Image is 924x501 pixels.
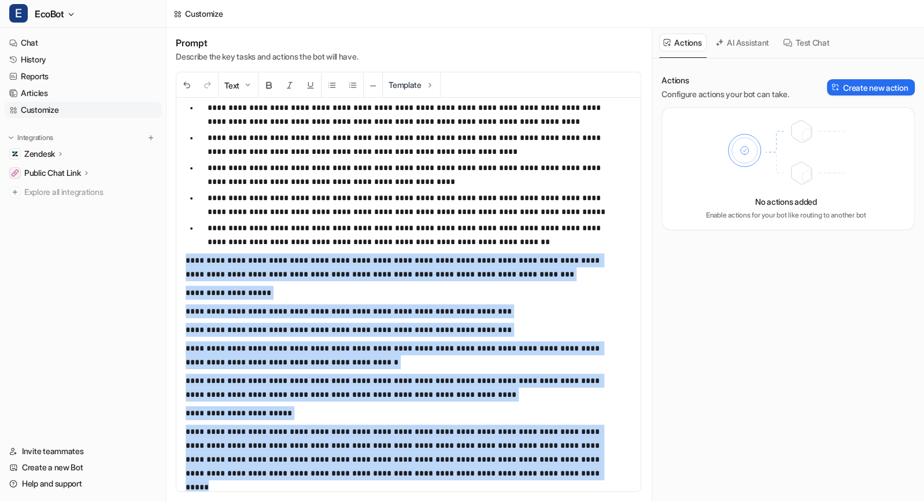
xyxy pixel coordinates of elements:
a: Articles [5,85,161,101]
p: No actions added [755,196,817,208]
img: Template [425,80,434,90]
span: E [9,4,28,23]
img: Italic [285,80,294,90]
p: Integrations [17,133,53,142]
img: Undo [182,80,191,90]
a: Chat [5,35,161,51]
button: Undo [176,73,197,98]
a: Explore all integrations [5,184,161,200]
a: Help and support [5,476,161,492]
img: Dropdown Down Arrow [243,80,252,90]
a: Customize [5,102,161,118]
img: expand menu [7,134,15,142]
img: Create action [831,83,840,91]
button: Create new action [827,79,915,95]
p: Enable actions for your bot like routing to another bot [706,210,866,220]
img: Ordered List [348,80,357,90]
p: Zendesk [24,148,55,160]
button: ─ [364,73,382,98]
img: Zendesk [12,150,19,157]
img: Bold [264,80,273,90]
span: EcoBot [35,6,64,22]
div: Customize [185,8,223,20]
img: Redo [203,80,212,90]
h1: Prompt [176,37,358,49]
button: Redo [197,73,218,98]
p: Describe the key tasks and actions the bot will have. [176,51,358,62]
button: Integrations [5,132,57,143]
p: Configure actions your bot can take. [661,89,789,100]
span: Explore all integrations [24,183,157,201]
button: Template [383,72,440,97]
button: Italic [279,73,300,98]
p: Public Chat Link [24,167,81,179]
button: AI Assistant [711,34,774,51]
img: Public Chat Link [12,170,19,176]
button: Underline [300,73,321,98]
button: Text [219,73,258,98]
a: Reports [5,68,161,84]
button: Test Chat [779,34,834,51]
button: Bold [258,73,279,98]
button: Unordered List [321,73,342,98]
img: menu_add.svg [147,134,155,142]
img: explore all integrations [9,186,21,198]
img: Underline [306,80,315,90]
button: Ordered List [342,73,363,98]
img: Unordered List [327,80,337,90]
p: Actions [661,75,789,86]
button: Actions [659,34,707,51]
a: Create a new Bot [5,459,161,476]
a: Invite teammates [5,443,161,459]
a: History [5,51,161,68]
